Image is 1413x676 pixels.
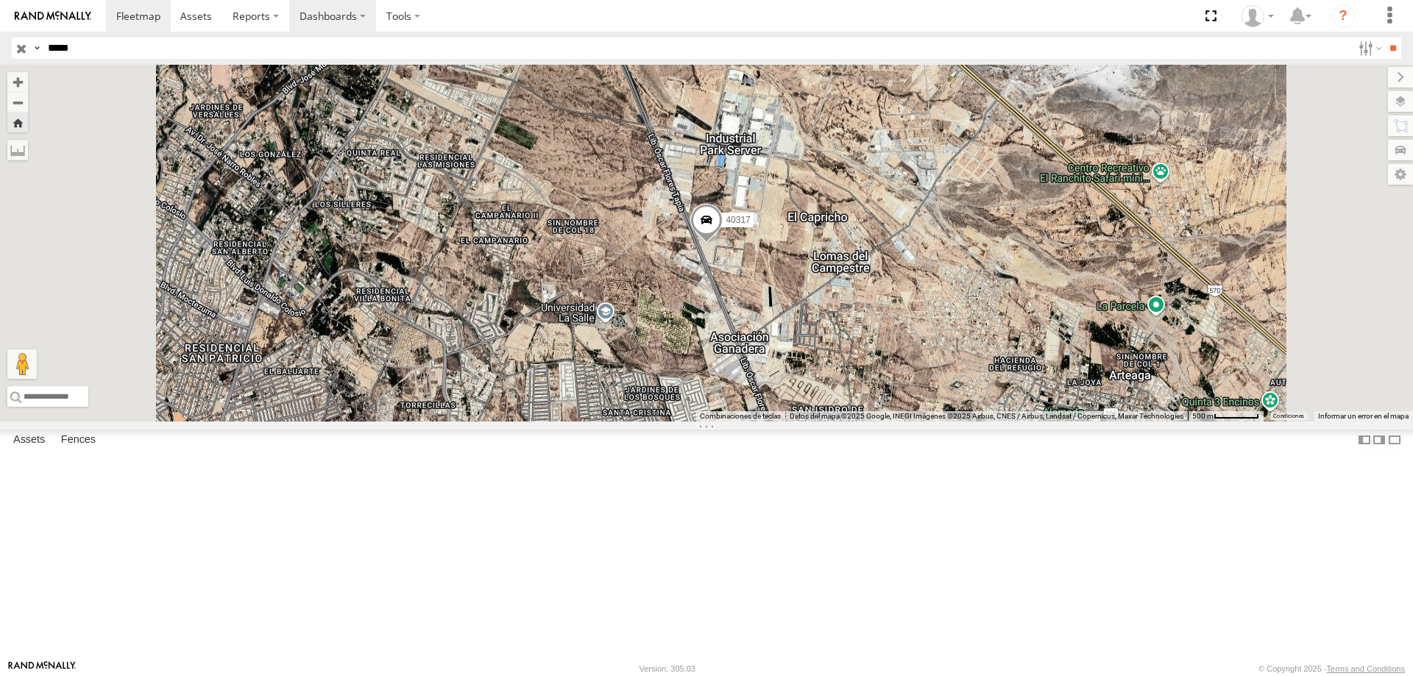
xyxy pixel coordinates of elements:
label: Hide Summary Table [1387,430,1402,451]
button: Escala del mapa: 500 m por 58 píxeles [1188,411,1264,421]
img: rand-logo.svg [15,11,91,21]
a: Terms and Conditions [1327,664,1405,673]
button: Zoom in [7,72,28,92]
div: © Copyright 2025 - [1258,664,1405,673]
div: Version: 305.03 [640,664,695,673]
button: Combinaciones de teclas [700,411,781,421]
label: Map Settings [1388,164,1413,185]
label: Measure [7,140,28,160]
button: Zoom out [7,92,28,113]
label: Dock Summary Table to the Left [1357,430,1372,451]
a: Condiciones [1273,413,1304,419]
button: Zoom Home [7,113,28,132]
button: Arrastra el hombrecito naranja al mapa para abrir Street View [7,349,37,379]
span: 500 m [1192,412,1214,420]
label: Assets [6,430,52,450]
label: Search Filter Options [1353,38,1384,59]
span: 40317 [726,215,750,225]
div: Juan Lopez [1236,5,1279,27]
i: ? [1331,4,1355,28]
a: Informar un error en el mapa [1318,412,1409,420]
span: Datos del mapa ©2025 Google, INEGI Imágenes ©2025 Airbus, CNES / Airbus, Landsat / Copernicus, Ma... [790,412,1183,420]
label: Dock Summary Table to the Right [1372,430,1387,451]
label: Fences [54,430,103,450]
a: Visit our Website [8,661,76,676]
label: Search Query [31,38,43,59]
